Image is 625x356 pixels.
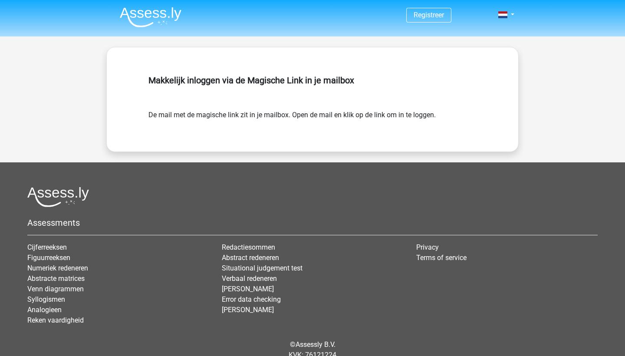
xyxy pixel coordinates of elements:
[27,218,598,228] h5: Assessments
[222,254,279,262] a: Abstract redeneren
[27,243,67,251] a: Cijferreeksen
[27,295,65,303] a: Syllogismen
[222,306,274,314] a: [PERSON_NAME]
[27,316,84,324] a: Reken vaardigheid
[222,285,274,293] a: [PERSON_NAME]
[296,340,336,349] a: Assessly B.V.
[27,285,84,293] a: Venn diagrammen
[222,243,275,251] a: Redactiesommen
[416,243,439,251] a: Privacy
[27,306,62,314] a: Analogieen
[222,295,281,303] a: Error data checking
[27,187,89,207] img: Assessly logo
[148,110,477,120] form: De mail met de magische link zit in je mailbox. Open de mail en klik op de link om in te loggen.
[27,264,88,272] a: Numeriek redeneren
[148,75,477,86] h5: Makkelijk inloggen via de Magische Link in je mailbox
[416,254,467,262] a: Terms of service
[414,11,444,19] a: Registreer
[27,274,85,283] a: Abstracte matrices
[27,254,70,262] a: Figuurreeksen
[222,274,277,283] a: Verbaal redeneren
[120,7,181,27] img: Assessly
[222,264,303,272] a: Situational judgement test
